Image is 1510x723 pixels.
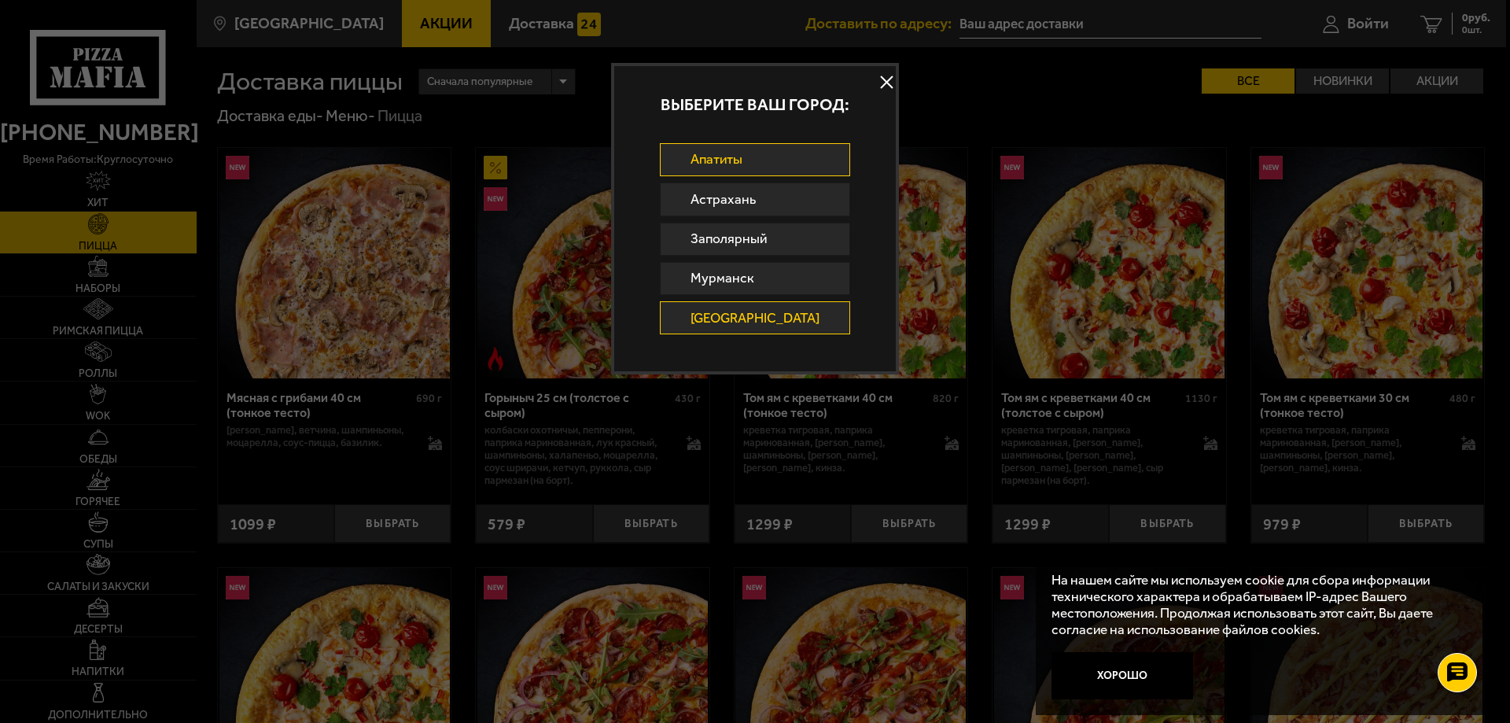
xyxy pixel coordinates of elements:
[660,301,851,334] a: [GEOGRAPHIC_DATA]
[1051,572,1464,637] p: На нашем сайте мы используем cookie для сбора информации технического характера и обрабатываем IP...
[1051,652,1193,699] button: Хорошо
[614,96,896,113] p: Выберите ваш город:
[660,223,851,256] a: Заполярный
[660,183,851,216] a: Астрахань
[660,143,851,176] a: Апатиты
[660,262,851,295] a: Мурманск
